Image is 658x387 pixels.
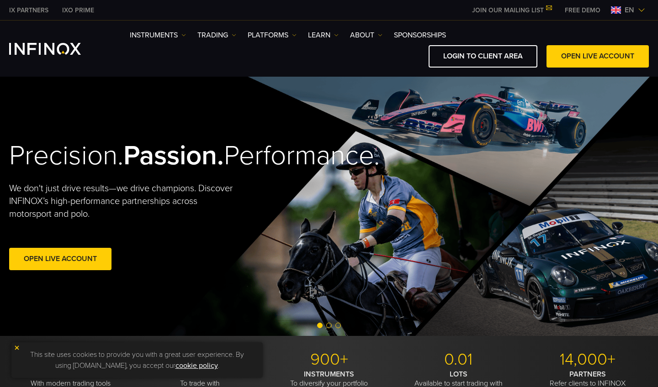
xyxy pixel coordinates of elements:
[547,45,649,68] a: OPEN LIVE ACCOUNT
[55,5,101,15] a: INFINOX
[308,30,339,41] a: Learn
[9,43,102,55] a: INFINOX Logo
[268,350,390,370] p: 900+
[621,5,638,16] span: en
[9,248,111,270] a: Open Live Account
[9,139,297,173] h2: Precision. Performance.
[175,361,218,370] a: cookie policy
[394,30,446,41] a: SPONSORSHIPS
[304,370,354,379] strong: INSTRUMENTS
[429,45,537,68] a: LOGIN TO CLIENT AREA
[16,347,258,373] p: This site uses cookies to provide you with a great user experience. By using [DOMAIN_NAME], you a...
[569,370,606,379] strong: PARTNERS
[397,350,520,370] p: 0.01
[558,5,607,15] a: INFINOX MENU
[450,370,467,379] strong: LOTS
[2,5,55,15] a: INFINOX
[350,30,382,41] a: ABOUT
[14,345,20,351] img: yellow close icon
[123,139,224,172] strong: Passion.
[130,30,186,41] a: Instruments
[335,323,341,328] span: Go to slide 3
[526,350,649,370] p: 14,000+
[9,350,132,370] p: MT4/5
[465,6,558,14] a: JOIN OUR MAILING LIST
[317,323,323,328] span: Go to slide 1
[326,323,332,328] span: Go to slide 2
[197,30,236,41] a: TRADING
[248,30,297,41] a: PLATFORMS
[9,182,239,220] p: We don't just drive results—we drive champions. Discover INFINOX’s high-performance partnerships ...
